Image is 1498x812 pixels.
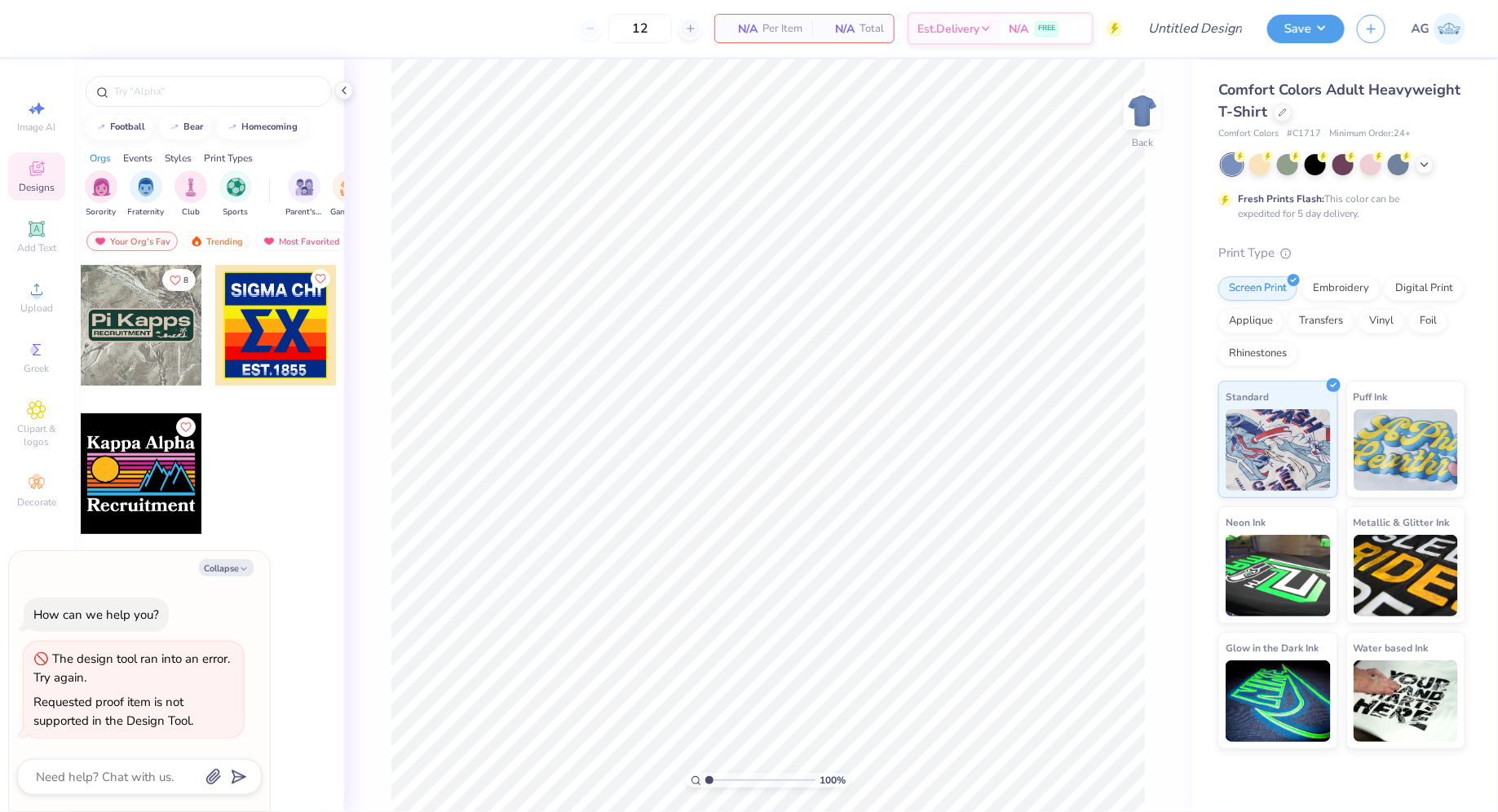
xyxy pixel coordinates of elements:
[123,151,152,165] div: Events
[1412,13,1465,45] a: AG
[1238,192,1438,221] div: This color can be expedited for 5 day delivery.
[227,178,245,196] img: Sports Image
[1226,660,1331,742] img: Glow in the Dark Ink
[19,181,55,194] span: Designs
[822,20,855,38] span: N/A
[17,241,56,254] span: Add Text
[128,170,165,218] button: filter button
[1218,80,1460,121] span: Comfort Colors Adult Heavyweight T-Shirt
[86,206,117,218] span: Sorority
[184,122,204,131] div: bear
[1354,388,1388,405] span: Puff Ink
[175,170,207,218] div: filter for Club
[1354,409,1459,491] img: Puff Ink
[183,276,188,285] span: 8
[330,170,368,218] div: filter for Game Day
[33,651,230,686] div: The design tool ran into an error. Try again.
[199,559,254,576] button: Collapse
[608,14,672,43] input: – –
[1354,660,1459,742] img: Water based Ink
[1287,127,1321,141] span: # C1717
[1329,127,1411,141] span: Minimum Order: 24 +
[762,20,802,38] span: Per Item
[285,170,323,218] button: filter button
[128,170,165,218] div: filter for Fraternity
[725,20,758,38] span: N/A
[18,121,56,134] span: Image AI
[113,83,321,99] input: Try "Alpha"
[1226,388,1269,405] span: Standard
[859,20,884,38] span: Total
[159,115,211,139] button: bear
[111,122,146,131] div: football
[226,122,239,132] img: trend_line.gif
[137,178,155,196] img: Fraternity Image
[1126,95,1159,127] img: Back
[86,232,178,251] div: Your Org's Fav
[285,170,323,218] div: filter for Parent's Weekend
[1218,342,1297,366] div: Rhinestones
[1218,127,1279,141] span: Comfort Colors
[1009,20,1028,38] span: N/A
[92,178,111,196] img: Sorority Image
[1354,514,1450,531] span: Metallic & Glitter Ink
[217,115,306,139] button: homecoming
[1267,15,1345,43] button: Save
[165,151,192,165] div: Styles
[219,170,252,218] button: filter button
[24,362,50,375] span: Greek
[1218,244,1465,263] div: Print Type
[340,178,359,196] img: Game Day Image
[204,151,253,165] div: Print Types
[311,269,330,289] button: Like
[1385,276,1464,301] div: Digital Print
[263,236,276,247] img: most_fav.gif
[176,417,196,437] button: Like
[17,496,56,509] span: Decorate
[1218,276,1297,301] div: Screen Print
[128,206,165,218] span: Fraternity
[86,115,153,139] button: football
[85,170,117,218] button: filter button
[1354,639,1429,656] span: Water based Ink
[330,206,368,218] span: Game Day
[183,232,250,251] div: Trending
[33,694,193,729] div: Requested proof item is not supported in the Design Tool.
[242,122,298,131] div: homecoming
[1409,309,1447,333] div: Foil
[33,607,159,623] div: How can we help you?
[162,269,196,291] button: Like
[95,122,108,132] img: trend_line.gif
[1226,639,1319,656] span: Glow in the Dark Ink
[182,206,200,218] span: Club
[85,170,117,218] div: filter for Sorority
[1135,12,1255,45] input: Untitled Design
[285,206,323,218] span: Parent's Weekend
[182,178,200,196] img: Club Image
[1302,276,1380,301] div: Embroidery
[90,151,111,165] div: Orgs
[1226,514,1266,531] span: Neon Ink
[219,170,252,218] div: filter for Sports
[190,236,203,247] img: trending.gif
[295,178,314,196] img: Parent's Weekend Image
[1359,309,1404,333] div: Vinyl
[1288,309,1354,333] div: Transfers
[1412,20,1430,38] span: AG
[330,170,368,218] button: filter button
[820,773,846,788] span: 100 %
[1354,535,1459,616] img: Metallic & Glitter Ink
[223,206,249,218] span: Sports
[1226,535,1331,616] img: Neon Ink
[1226,409,1331,491] img: Standard
[1218,309,1284,333] div: Applique
[1434,13,1465,45] img: Aerin Glenn
[20,302,53,315] span: Upload
[1132,135,1153,150] div: Back
[94,236,107,247] img: most_fav.gif
[1038,23,1055,34] span: FREE
[255,232,347,251] div: Most Favorited
[175,170,207,218] button: filter button
[168,122,181,132] img: trend_line.gif
[917,20,979,38] span: Est. Delivery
